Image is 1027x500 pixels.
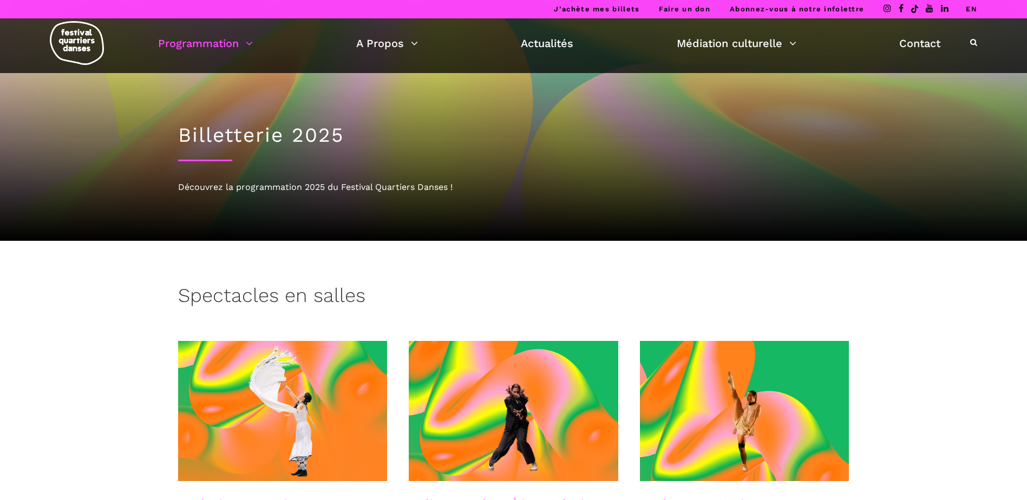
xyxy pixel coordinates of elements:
img: logo-fqd-med [50,21,104,65]
a: Abonnez-vous à notre infolettre [730,5,864,13]
a: Programmation [158,34,253,52]
a: A Propos [356,34,418,52]
a: Faire un don [659,5,710,13]
a: EN [966,5,977,13]
div: Découvrez la programmation 2025 du Festival Quartiers Danses ! [178,180,849,194]
h1: Billetterie 2025 [178,123,849,147]
a: Actualités [521,34,573,52]
h3: Spectacles en salles [178,284,365,311]
a: Contact [899,34,940,52]
a: J’achète mes billets [554,5,639,13]
a: Médiation culturelle [677,34,796,52]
